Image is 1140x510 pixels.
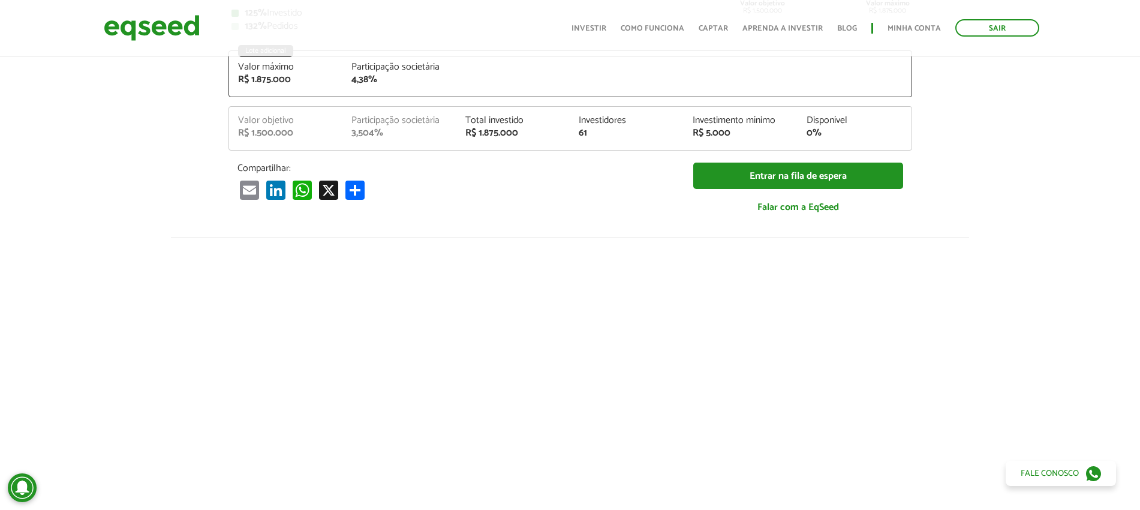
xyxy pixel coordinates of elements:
[351,116,447,125] div: Participação societária
[693,116,789,125] div: Investimento mínimo
[238,62,334,72] div: Valor máximo
[699,25,728,32] a: Captar
[579,116,675,125] div: Investidores
[351,62,447,72] div: Participação societária
[742,25,823,32] a: Aprenda a investir
[1006,461,1116,486] a: Fale conosco
[693,128,789,138] div: R$ 5.000
[238,116,334,125] div: Valor objetivo
[693,195,903,220] a: Falar com a EqSeed
[465,116,561,125] div: Total investido
[237,163,675,174] p: Compartilhar:
[237,180,261,200] a: Email
[238,75,334,85] div: R$ 1.875.000
[317,180,341,200] a: X
[264,180,288,200] a: LinkedIn
[693,163,903,190] a: Entrar na fila de espera
[343,180,367,200] a: Compartilhar
[351,128,447,138] div: 3,504%
[104,12,200,44] img: EqSeed
[465,128,561,138] div: R$ 1.875.000
[888,25,941,32] a: Minha conta
[955,19,1039,37] a: Sair
[290,180,314,200] a: WhatsApp
[238,128,334,138] div: R$ 1.500.000
[571,25,606,32] a: Investir
[837,25,857,32] a: Blog
[807,128,903,138] div: 0%
[621,25,684,32] a: Como funciona
[807,116,903,125] div: Disponível
[351,75,447,85] div: 4,38%
[579,128,675,138] div: 61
